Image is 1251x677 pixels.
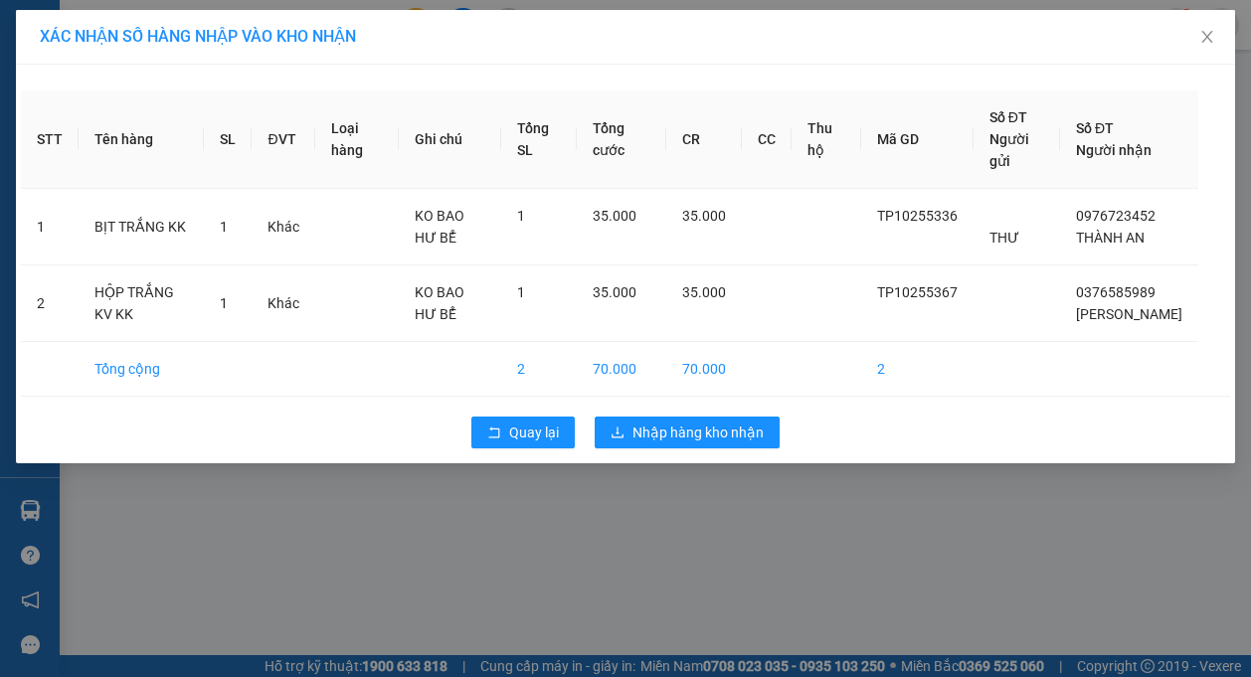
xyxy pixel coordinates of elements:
[204,90,252,189] th: SL
[67,11,231,30] strong: BIÊN NHẬN GỬI HÀNG
[989,230,1019,246] span: THƯ
[106,107,227,126] span: [PERSON_NAME]
[501,90,577,189] th: Tổng SL
[399,90,500,189] th: Ghi chú
[21,90,79,189] th: STT
[220,295,228,311] span: 1
[471,417,575,448] button: rollbackQuay lại
[1199,29,1215,45] span: close
[595,417,780,448] button: downloadNhập hàng kho nhận
[877,284,958,300] span: TP10255367
[989,109,1027,125] span: Số ĐT
[989,131,1029,169] span: Người gửi
[509,422,559,443] span: Quay lại
[611,425,625,441] span: download
[220,219,228,235] span: 1
[1076,120,1114,136] span: Số ĐT
[1076,142,1152,158] span: Người nhận
[21,189,79,265] td: 1
[79,189,204,265] td: BỊT TRẮNG KK
[41,39,194,58] span: VP [PERSON_NAME] -
[40,27,356,46] span: XÁC NHẬN SỐ HÀNG NHẬP VÀO KHO NHẬN
[666,90,742,189] th: CR
[8,107,227,126] span: 0903862515 -
[487,425,501,441] span: rollback
[501,342,577,397] td: 2
[861,90,974,189] th: Mã GD
[666,342,742,397] td: 70.000
[682,208,726,224] span: 35.000
[1076,208,1156,224] span: 0976723452
[79,90,204,189] th: Tên hàng
[1076,306,1182,322] span: [PERSON_NAME]
[517,284,525,300] span: 1
[877,208,958,224] span: TP10255336
[252,265,315,342] td: Khác
[252,90,315,189] th: ĐVT
[577,90,667,189] th: Tổng cước
[8,67,200,104] span: VP [PERSON_NAME] ([GEOGRAPHIC_DATA])
[742,90,792,189] th: CC
[52,129,131,148] span: KO BAO BỂ
[577,342,667,397] td: 70.000
[252,189,315,265] td: Khác
[79,265,204,342] td: HỘP TRẮNG KV KK
[315,90,399,189] th: Loại hàng
[21,265,79,342] td: 2
[8,67,290,104] p: NHẬN:
[1076,284,1156,300] span: 0376585989
[593,208,636,224] span: 35.000
[593,284,636,300] span: 35.000
[861,342,974,397] td: 2
[517,208,525,224] span: 1
[8,39,290,58] p: GỬI:
[632,422,764,443] span: Nhập hàng kho nhận
[8,129,131,148] span: GIAO:
[1076,230,1145,246] span: THÀNH AN
[1179,10,1235,66] button: Close
[682,284,726,300] span: 35.000
[792,90,861,189] th: Thu hộ
[79,342,204,397] td: Tổng cộng
[415,208,464,246] span: KO BAO HƯ BỂ
[415,284,464,322] span: KO BAO HƯ BỂ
